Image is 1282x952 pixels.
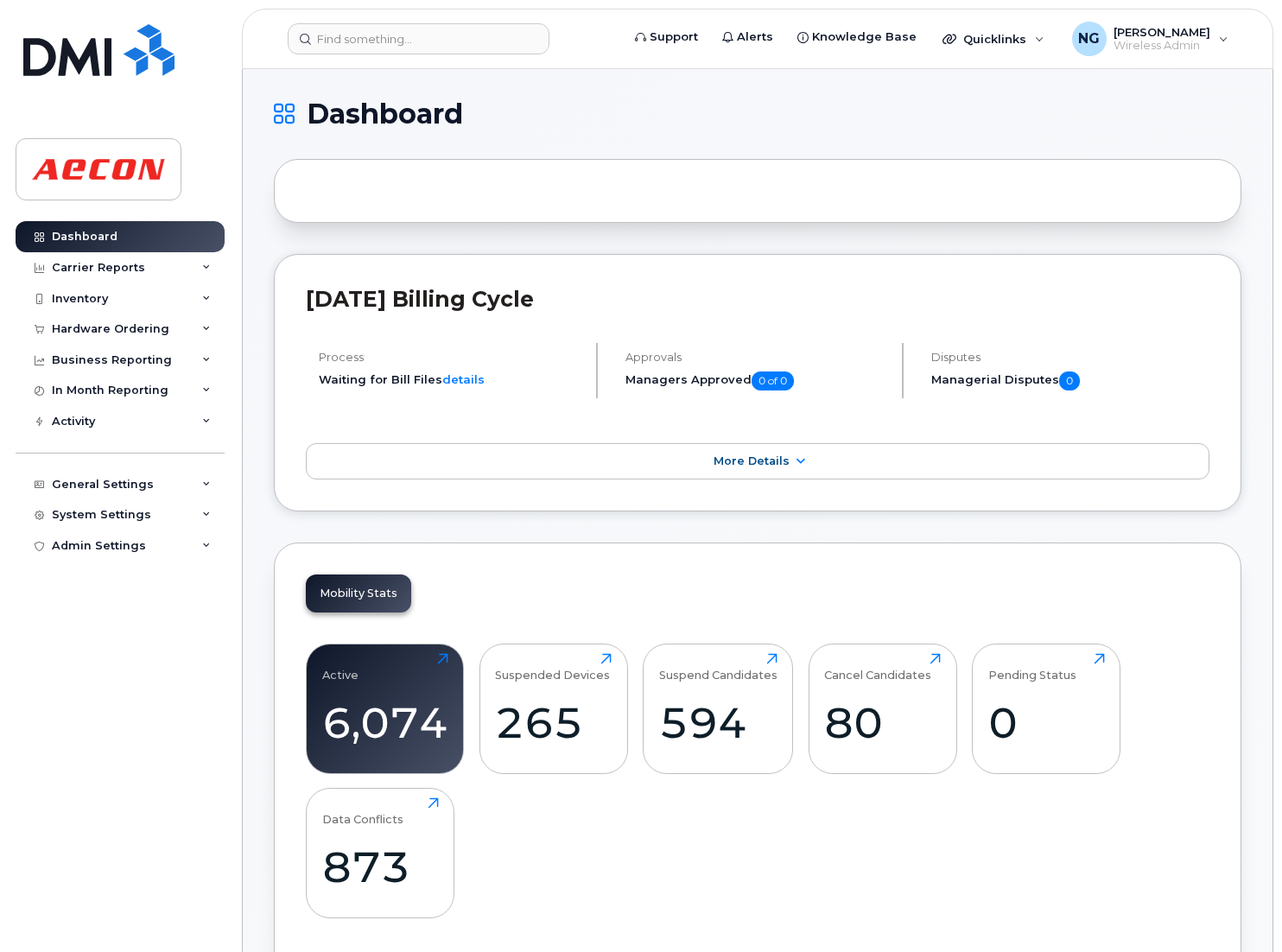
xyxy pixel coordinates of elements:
div: 6,074 [322,697,448,748]
div: 80 [824,697,941,748]
span: 0 of 0 [752,371,794,390]
a: Active6,074 [322,653,448,764]
li: Waiting for Bill Files [319,371,581,388]
h2: [DATE] Billing Cycle [306,286,1209,312]
a: details [442,372,485,386]
div: 873 [322,841,439,892]
a: Data Conflicts873 [322,797,439,908]
div: 265 [495,697,612,748]
div: Active [322,653,359,682]
div: 594 [659,697,777,748]
div: Cancel Candidates [824,653,931,682]
h5: Managers Approved [625,371,888,390]
div: Suspended Devices [495,653,610,682]
a: Suspend Candidates594 [659,653,777,764]
div: 0 [988,697,1105,748]
div: Suspend Candidates [659,653,777,682]
h5: Managerial Disputes [931,371,1209,390]
span: More Details [714,454,790,467]
h4: Process [319,351,581,364]
a: Pending Status0 [988,653,1105,764]
span: Dashboard [307,101,463,127]
h4: Disputes [931,351,1209,364]
span: 0 [1059,371,1080,390]
a: Suspended Devices265 [495,653,612,764]
a: Cancel Candidates80 [824,653,941,764]
div: Data Conflicts [322,797,403,826]
div: Pending Status [988,653,1076,682]
h4: Approvals [625,351,888,364]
